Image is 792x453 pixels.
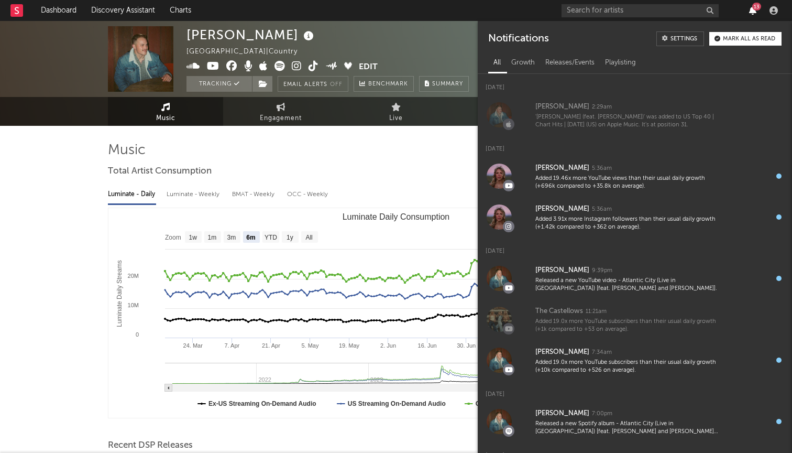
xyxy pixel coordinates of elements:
div: 7:00pm [592,410,612,418]
div: [GEOGRAPHIC_DATA] | Country [186,46,310,58]
text: 10M [128,302,139,308]
div: Added 3.91x more Instagram followers than their usual daily growth (+1.42k compared to +362 on av... [535,215,720,232]
text: 5. May [301,342,319,349]
text: Luminate Daily Consumption [343,212,450,221]
div: Playlisting [600,54,641,72]
div: OCC - Weekly [287,186,329,203]
div: Notifications [488,31,548,46]
input: Search for artists [562,4,719,17]
div: 2:29am [592,103,612,111]
a: Engagement [223,97,338,126]
em: Off [330,82,343,88]
div: Released a new YouTube video - Atlantic City (Live in [GEOGRAPHIC_DATA]) [feat. [PERSON_NAME] and... [535,277,720,293]
div: Settings [670,36,697,42]
a: Music [108,97,223,126]
text: 21. Apr [262,342,280,349]
div: [PERSON_NAME] [535,203,589,215]
div: [DATE] [478,238,792,258]
div: '[PERSON_NAME] (feat. [PERSON_NAME])' was added to US Top 40 | Chart Hits | [DATE] (US) on Apple ... [535,113,720,130]
div: Added 19.0x more YouTube subscribers than their usual daily growth (+10k compared to +526 on aver... [535,359,720,375]
text: Zoom [165,234,181,241]
div: [PERSON_NAME] [535,162,589,175]
span: Summary [432,81,463,87]
text: 24. Mar [183,342,203,349]
span: Live [389,112,403,125]
div: 5:36am [592,165,612,172]
text: US Streaming On-Demand Audio [348,400,446,407]
div: [DATE] [478,135,792,156]
text: Luminate Daily Streams [116,260,123,327]
div: Luminate - Daily [108,186,156,203]
div: [PERSON_NAME] [535,407,589,420]
text: YTD [265,234,277,241]
div: 13 [752,3,761,10]
div: BMAT - Weekly [232,186,277,203]
text: 6m [246,234,255,241]
text: Ex-US Streaming On-Demand Audio [208,400,316,407]
div: The Castellows [535,305,583,318]
text: Global Streaming On-Demand Audio [476,400,585,407]
text: 1y [287,234,293,241]
div: Releases/Events [540,54,600,72]
a: Benchmark [354,76,414,92]
span: Music [156,112,175,125]
span: Recent DSP Releases [108,439,193,452]
button: Email AlertsOff [278,76,348,92]
div: Growth [506,54,540,72]
div: Mark all as read [723,36,775,42]
div: 9:39pm [592,267,612,275]
text: 20M [128,273,139,279]
a: Live [338,97,454,126]
text: 19. May [339,342,360,349]
a: The Castellows11:21amAdded 19.0x more YouTube subscribers than their usual daily growth (+1k comp... [478,299,792,340]
div: All [488,54,506,72]
a: [PERSON_NAME]5:36amAdded 3.91x more Instagram followers than their usual daily growth (+1.42k com... [478,197,792,238]
div: [PERSON_NAME] [535,264,589,277]
button: Edit [359,61,378,74]
button: Tracking [186,76,252,92]
text: 7. Apr [224,342,239,349]
text: 1m [208,234,217,241]
span: Engagement [260,112,302,125]
div: [PERSON_NAME] [186,26,316,44]
a: [PERSON_NAME]7:00pmReleased a new Spotify album - Atlantic City (Live in [GEOGRAPHIC_DATA]) [feat... [478,401,792,442]
text: 2. Jun [380,342,396,349]
div: Added 19.46x more YouTube views than their usual daily growth (+696k compared to +35.8k on average). [535,175,720,191]
button: Mark all as read [709,32,782,46]
svg: Luminate Daily Consumption [108,208,684,418]
a: Settings [656,31,704,46]
span: Benchmark [368,78,408,91]
div: 7:34am [592,349,612,357]
div: Added 19.0x more YouTube subscribers than their usual daily growth (+1k compared to +53 on average). [535,318,720,334]
a: [PERSON_NAME]7:34amAdded 19.0x more YouTube subscribers than their usual daily growth (+10k compa... [478,340,792,381]
text: 3m [227,234,236,241]
a: [PERSON_NAME]2:29am'[PERSON_NAME] (feat. [PERSON_NAME])' was added to US Top 40 | Chart Hits | [D... [478,94,792,135]
text: 1w [189,234,197,241]
div: 11:21am [586,308,607,316]
a: [PERSON_NAME]5:36amAdded 19.46x more YouTube views than their usual daily growth (+696k compared ... [478,156,792,197]
span: Total Artist Consumption [108,165,212,178]
text: 30. Jun [457,342,476,349]
a: [PERSON_NAME]9:39pmReleased a new YouTube video - Atlantic City (Live in [GEOGRAPHIC_DATA]) [feat... [478,258,792,299]
text: All [305,234,312,241]
div: Luminate - Weekly [167,186,222,203]
text: 0 [136,331,139,338]
button: 13 [749,6,756,15]
div: [DATE] [478,74,792,94]
div: 5:36am [592,206,612,213]
button: Summary [419,76,469,92]
a: Audience [454,97,569,126]
div: [DATE] [478,381,792,401]
div: [PERSON_NAME] [535,101,589,113]
div: [PERSON_NAME] [535,346,589,359]
text: 16. Jun [418,342,437,349]
div: Released a new Spotify album - Atlantic City (Live in [GEOGRAPHIC_DATA]) [feat. [PERSON_NAME] and... [535,420,720,436]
